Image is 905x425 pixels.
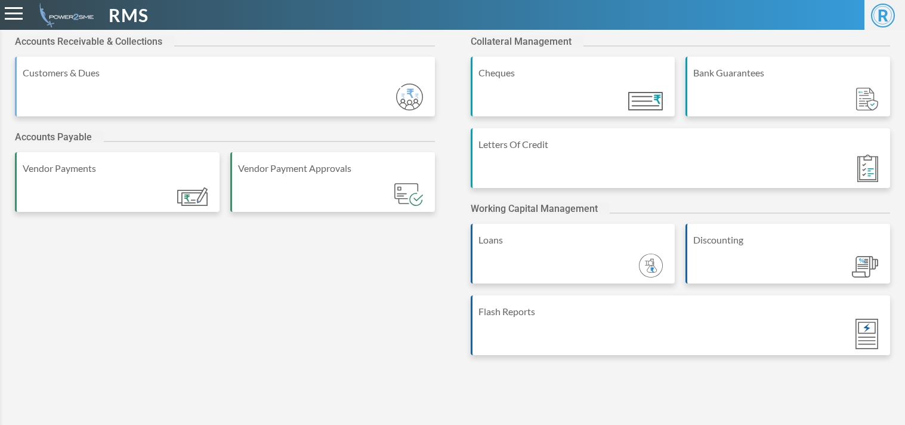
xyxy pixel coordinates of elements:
img: Module_ic [852,256,878,278]
a: Cheques Module_ic [471,57,675,128]
img: Module_ic [628,92,663,110]
h2: Accounts Receivable & Collections [15,36,174,47]
div: Loans [478,233,669,247]
div: Discounting [693,233,884,247]
span: R [871,4,895,27]
div: Flash Reports [478,304,885,319]
div: Customers & Dues [23,66,429,80]
a: Bank Guarantees Module_ic [685,57,890,128]
a: Loans Module_ic [471,224,675,295]
img: Module_ic [177,187,208,206]
img: Module_ic [855,319,878,349]
a: Vendor Payments Module_ic [15,152,220,224]
h2: Collateral Management [471,36,583,47]
a: Letters Of Credit Module_ic [471,128,891,200]
img: Module_ic [639,254,663,278]
img: Module_ic [396,84,423,110]
div: Bank Guarantees [693,66,884,80]
a: Vendor Payment Approvals Module_ic [230,152,435,224]
img: Module_ic [856,88,878,111]
div: Cheques [478,66,669,80]
h2: Accounts Payable [15,131,104,143]
a: Discounting Module_ic [685,224,890,295]
h2: Working Capital Management [471,203,610,214]
span: RMS [109,2,149,29]
a: Flash Reports Module_ic [471,295,891,367]
img: Module_ic [394,183,422,206]
div: Vendor Payments [23,161,214,175]
img: admin [35,3,94,27]
div: Vendor Payment Approvals [238,161,429,175]
img: Module_ic [857,155,878,182]
a: Customers & Dues Module_ic [15,57,435,128]
div: Letters Of Credit [478,137,885,152]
